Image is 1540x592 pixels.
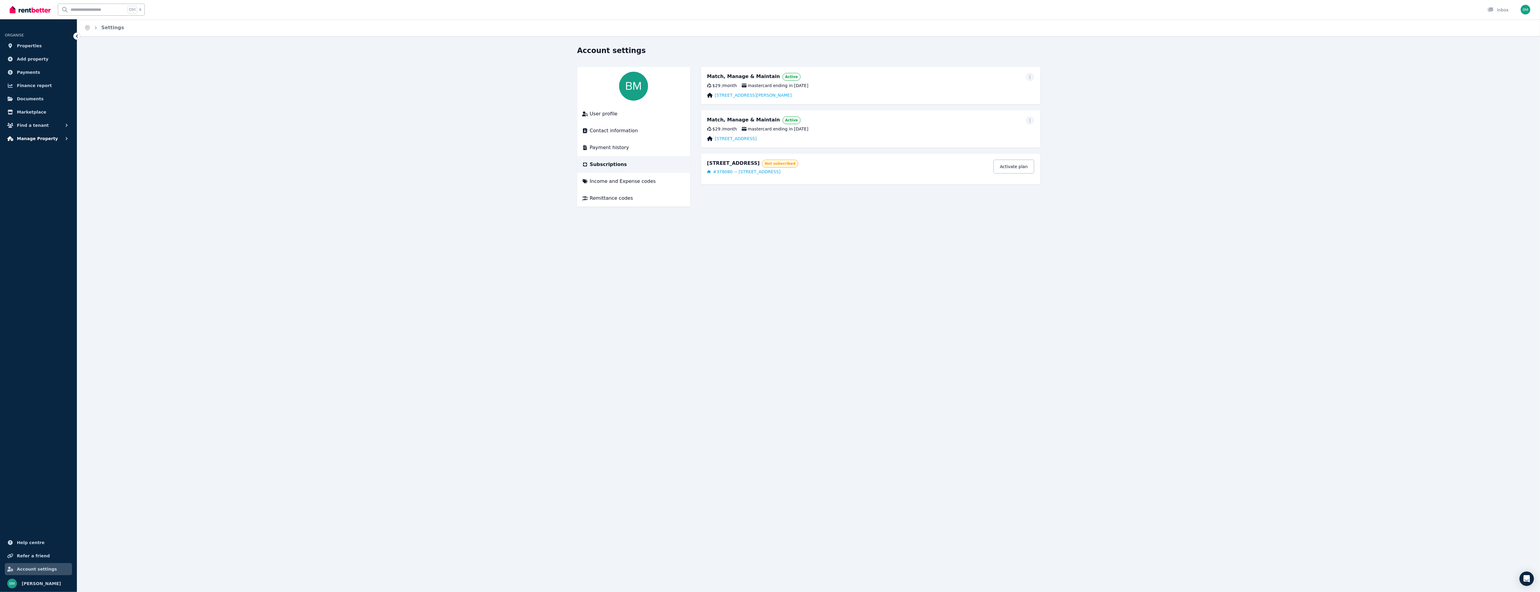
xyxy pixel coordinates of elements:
[17,55,49,63] span: Add property
[17,95,44,102] span: Documents
[582,144,685,151] a: Payment history
[1521,5,1530,14] img: Ben Mesisca
[5,563,72,575] a: Account settings
[590,110,618,117] span: User profile
[994,160,1034,174] a: Activate plan
[707,83,737,89] div: $29 / month
[101,25,124,30] a: Settings
[5,53,72,65] a: Add property
[707,116,780,124] div: Match, Manage & Maintain
[739,169,781,175] span: [STREET_ADDRESS]
[22,580,61,587] span: [PERSON_NAME]
[582,195,685,202] a: Remittance codes
[582,178,685,185] a: Income and Expense codes
[17,552,50,559] span: Refer a friend
[590,161,627,168] span: Subscriptions
[10,5,51,14] img: RentBetter
[5,33,24,37] span: ORGANISE
[77,19,131,36] nav: Breadcrumb
[707,169,781,175] a: #378080—[STREET_ADDRESS]
[1520,572,1534,586] div: Open Intercom Messenger
[733,169,739,174] span: —
[17,539,45,546] span: Help centre
[17,135,58,142] span: Manage Property
[5,106,72,118] a: Marketplace
[785,74,798,79] span: Active
[7,579,17,588] img: Ben Mesisca
[5,550,72,562] a: Refer a friend
[713,169,733,175] span: # 378080
[742,83,808,89] span: mastercard ending in [DATE]
[577,46,646,55] h1: Account settings
[5,537,72,549] a: Help centre
[582,161,685,168] a: Subscriptions
[5,80,72,92] a: Finance report
[128,6,137,14] span: Ctrl
[590,144,629,151] span: Payment history
[582,127,685,134] a: Contact information
[17,565,57,573] span: Account settings
[17,82,52,89] span: Finance report
[582,110,685,117] a: User profile
[5,40,72,52] a: Properties
[590,178,656,185] span: Income and Expense codes
[707,73,780,81] div: Match, Manage & Maintain
[17,122,49,129] span: Find a tenant
[707,126,737,132] div: $29 / month
[5,133,72,145] button: Manage Property
[715,136,757,142] a: [STREET_ADDRESS]
[742,126,808,132] span: mastercard ending in [DATE]
[5,66,72,78] a: Payments
[785,118,798,123] span: Active
[1488,7,1509,13] div: Inbox
[139,7,141,12] span: k
[17,108,46,116] span: Marketplace
[5,119,72,131] button: Find a tenant
[590,195,633,202] span: Remittance codes
[765,161,795,166] span: Not subscribed
[17,42,42,49] span: Properties
[619,72,648,101] img: Ben Mesisca
[715,92,792,98] a: [STREET_ADDRESS][PERSON_NAME]
[707,160,760,168] div: [STREET_ADDRESS]
[590,127,638,134] span: Contact information
[5,93,72,105] a: Documents
[17,69,40,76] span: Payments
